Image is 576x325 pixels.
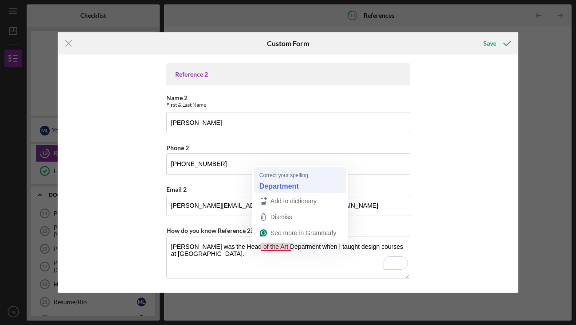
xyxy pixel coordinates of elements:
[166,236,410,279] textarea: To enrich screen reader interactions, please activate Accessibility in Grammarly extension settings
[474,35,518,52] button: Save
[166,144,189,151] label: Phone 2
[166,101,410,108] div: First & Last Name
[166,94,188,101] label: Name 2
[483,35,496,52] div: Save
[267,39,309,47] h6: Custom Form
[166,186,187,193] label: Email 2
[175,71,401,78] div: Reference 2
[166,227,253,234] label: How do you know Reference 2?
